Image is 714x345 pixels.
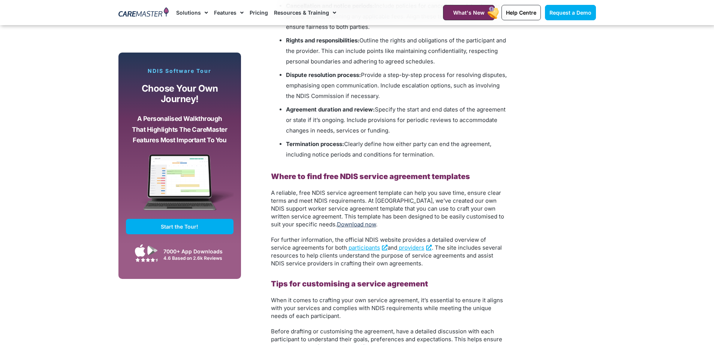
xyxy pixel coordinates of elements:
a: providers [397,244,432,251]
img: CareMaster Logo [118,7,169,18]
span: Clearly define how either party can end the agreement, including notice periods and conditions fo... [286,140,491,158]
span: . The site includes several resources to help clients understand the purpose of service agreement... [271,244,502,267]
img: CareMaster Software Mockup on Screen [126,154,234,219]
img: Google Play App Icon [147,245,158,256]
img: Apple App Store Icon [135,244,145,257]
span: participants [349,244,380,251]
p: A personalised walkthrough that highlights the CareMaster features most important to you [132,113,228,146]
a: What's New [443,5,495,20]
b: Rights and responsibilities: [286,37,359,44]
p: Choose your own journey! [132,83,228,105]
span: and [388,244,397,251]
span: Provide a step-by-step process for resolving disputes, emphasising open communication. Include es... [286,71,507,99]
div: 4.6 Based on 2.6k Reviews [163,255,230,261]
span: When it comes to crafting your own service agreement, it’s essential to ensure it aligns with you... [271,297,503,319]
span: For further information, the official NDIS website provides a detailed overview of service agreem... [271,236,486,251]
span: Request a Demo [549,9,591,16]
span: What's New [453,9,485,16]
span: Outline the rights and obligations of the participant and the provider. This can include points l... [286,37,506,65]
b: Dispute resolution process: [286,71,361,78]
div: 7000+ App Downloads [163,247,230,255]
span: Start the Tour! [161,223,198,230]
a: Download now [337,221,376,228]
p: NDIS Software Tour [126,68,234,74]
span: A reliable, free NDIS service agreement template can help you save time, ensure clear terms and m... [271,189,504,228]
a: Help Centre [501,5,541,20]
b: Termination process: [286,140,344,148]
img: Google Play Store App Review Stars [135,258,158,262]
a: participants [347,244,388,251]
span: providers [399,244,424,251]
span: Help Centre [506,9,536,16]
span: Specify the start and end dates of the agreement or state if it’s ongoing. Include provisions for... [286,106,506,134]
a: Request a Demo [545,5,596,20]
b: Tips for customising a service agreement [271,279,428,288]
b: Agreement duration and review: [286,106,375,113]
b: Where to find free NDIS service agreement templates [271,172,470,181]
a: Start the Tour! [126,219,234,234]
